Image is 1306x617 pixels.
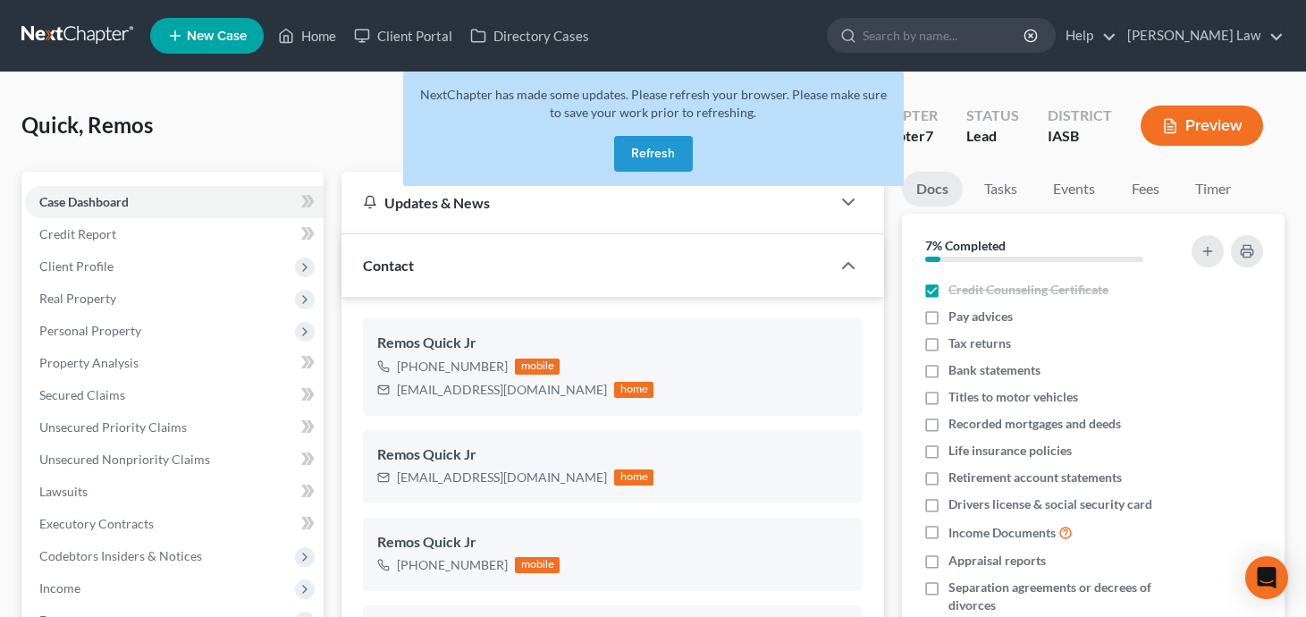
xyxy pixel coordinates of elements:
[420,87,887,120] span: NextChapter has made some updates. Please refresh your browser. Please make sure to save your wor...
[397,469,607,486] div: [EMAIL_ADDRESS][DOMAIN_NAME]
[1181,172,1245,207] a: Timer
[25,186,324,218] a: Case Dashboard
[515,557,560,573] div: mobile
[25,347,324,379] a: Property Analysis
[948,579,1174,614] span: Separation agreements or decrees of divorces
[948,281,1108,299] span: Credit Counseling Certificate
[925,238,1006,253] strong: 7% Completed
[948,334,1011,352] span: Tax returns
[1057,20,1116,52] a: Help
[25,508,324,540] a: Executory Contracts
[614,469,653,486] div: home
[39,194,129,209] span: Case Dashboard
[39,258,114,274] span: Client Profile
[925,127,933,144] span: 7
[948,469,1122,486] span: Retirement account statements
[187,30,247,43] span: New Case
[970,172,1032,207] a: Tasks
[39,323,141,338] span: Personal Property
[25,379,324,411] a: Secured Claims
[39,387,125,402] span: Secured Claims
[461,20,598,52] a: Directory Cases
[614,382,653,398] div: home
[948,495,1152,513] span: Drivers license & social security card
[948,388,1078,406] span: Titles to motor vehicles
[948,415,1121,433] span: Recorded mortgages and deeds
[377,333,848,354] div: Remos Quick Jr
[39,226,116,241] span: Credit Report
[1116,172,1174,207] a: Fees
[948,524,1056,542] span: Income Documents
[25,444,324,476] a: Unsecured Nonpriority Claims
[39,291,116,306] span: Real Property
[39,452,210,467] span: Unsecured Nonpriority Claims
[363,193,809,212] div: Updates & News
[948,442,1072,460] span: Life insurance policies
[269,20,345,52] a: Home
[363,257,414,274] span: Contact
[25,411,324,444] a: Unsecured Priority Claims
[397,358,508,376] div: [PHONE_NUMBER]
[377,532,848,554] div: Remos Quick Jr
[872,106,938,126] div: Chapter
[966,126,1019,147] div: Lead
[39,484,88,499] span: Lawsuits
[948,361,1041,379] span: Bank statements
[39,419,187,435] span: Unsecured Priority Claims
[1118,20,1284,52] a: [PERSON_NAME] Law
[397,556,508,574] div: [PHONE_NUMBER]
[25,218,324,250] a: Credit Report
[614,136,693,172] button: Refresh
[863,19,1026,52] input: Search by name...
[966,106,1019,126] div: Status
[39,516,154,531] span: Executory Contracts
[397,381,607,399] div: [EMAIL_ADDRESS][DOMAIN_NAME]
[39,548,202,563] span: Codebtors Insiders & Notices
[345,20,461,52] a: Client Portal
[39,355,139,370] span: Property Analysis
[1048,126,1112,147] div: IASB
[1141,106,1263,146] button: Preview
[872,126,938,147] div: Chapter
[948,552,1046,570] span: Appraisal reports
[25,476,324,508] a: Lawsuits
[377,444,848,466] div: Remos Quick Jr
[902,172,963,207] a: Docs
[21,112,153,138] span: Quick, Remos
[515,359,560,375] div: mobile
[1245,556,1288,599] div: Open Intercom Messenger
[1039,172,1109,207] a: Events
[39,580,80,596] span: Income
[948,308,1013,325] span: Pay advices
[1048,106,1112,126] div: District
